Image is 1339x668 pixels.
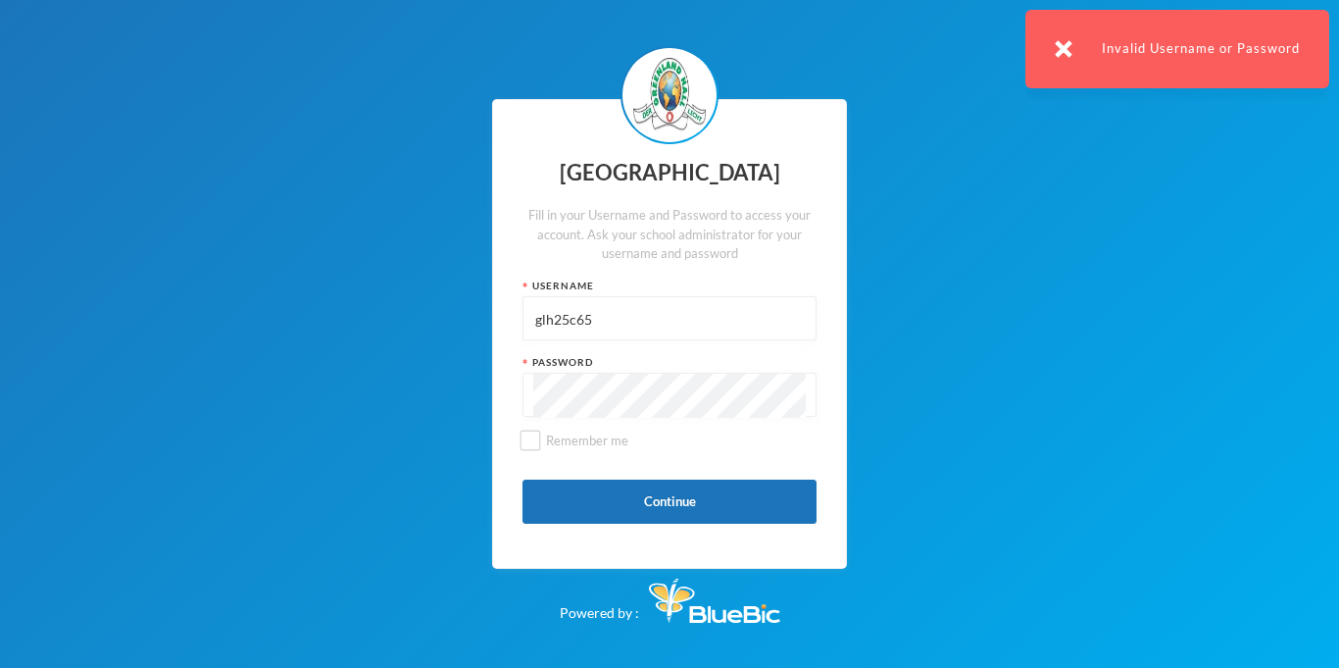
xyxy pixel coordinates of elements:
[538,433,636,448] span: Remember me
[1025,10,1329,88] div: Invalid Username or Password
[522,279,817,293] div: Username
[522,355,817,370] div: Password
[522,154,817,192] div: [GEOGRAPHIC_DATA]
[649,579,780,623] img: Bluebic
[560,569,780,623] div: Powered by :
[522,480,817,524] button: Continue
[522,206,817,264] div: Fill in your Username and Password to access your account. Ask your school administrator for your...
